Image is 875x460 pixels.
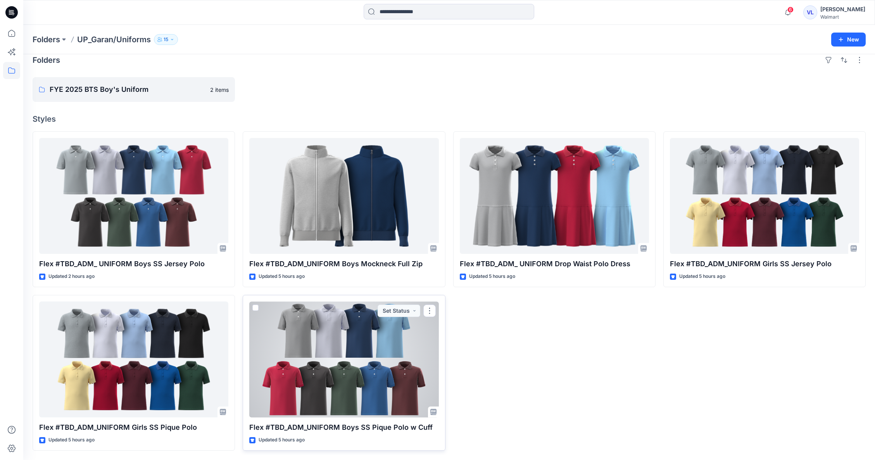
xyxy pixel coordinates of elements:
[33,114,866,124] h4: Styles
[39,258,228,269] p: Flex #TBD_ADM_ UNIFORM Boys SS Jersey Polo
[48,272,95,281] p: Updated 2 hours ago
[39,301,228,417] a: Flex #TBD_ADM_UNIFORM Girls SS Pique Polo
[33,55,60,65] h4: Folders
[259,272,305,281] p: Updated 5 hours ago
[249,301,438,417] a: Flex #TBD_ADM_UNIFORM Boys SS Pique Polo w Cuff
[164,35,168,44] p: 15
[249,422,438,433] p: Flex #TBD_ADM_UNIFORM Boys SS Pique Polo w Cuff
[50,84,205,95] p: FYE 2025 BTS Boy's Uniform
[77,34,151,45] p: UP_Garan/Uniforms
[259,436,305,444] p: Updated 5 hours ago
[820,14,865,20] div: Walmart
[670,138,859,254] a: Flex #TBD_ADM_UNIFORM Girls SS Jersey Polo
[460,258,649,269] p: Flex #TBD_ADM_ UNIFORM Drop Waist Polo Dress
[39,138,228,254] a: Flex #TBD_ADM_ UNIFORM Boys SS Jersey Polo
[460,138,649,254] a: Flex #TBD_ADM_ UNIFORM Drop Waist Polo Dress
[39,422,228,433] p: Flex #TBD_ADM_UNIFORM Girls SS Pique Polo
[820,5,865,14] div: [PERSON_NAME]
[33,34,60,45] a: Folders
[154,34,178,45] button: 15
[48,436,95,444] p: Updated 5 hours ago
[469,272,515,281] p: Updated 5 hours ago
[787,7,794,13] span: 6
[679,272,725,281] p: Updated 5 hours ago
[803,5,817,19] div: VL
[831,33,866,47] button: New
[210,86,229,94] p: 2 items
[249,258,438,269] p: Flex #TBD_ADM_UNIFORM Boys Mockneck Full Zip
[670,258,859,269] p: Flex #TBD_ADM_UNIFORM Girls SS Jersey Polo
[249,138,438,254] a: Flex #TBD_ADM_UNIFORM Boys Mockneck Full Zip
[33,77,235,102] a: FYE 2025 BTS Boy's Uniform2 items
